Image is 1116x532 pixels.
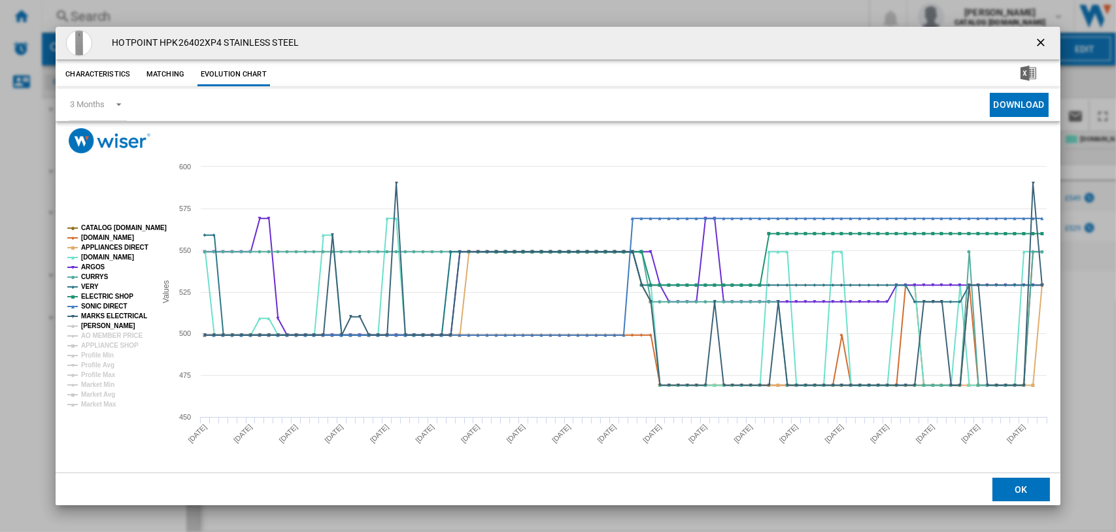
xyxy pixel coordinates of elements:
button: Evolution chart [197,63,270,86]
md-dialog: Product popup [56,27,1060,506]
tspan: [DOMAIN_NAME] [81,254,134,261]
tspan: [DATE] [232,423,254,444]
tspan: [DATE] [869,423,890,444]
tspan: 525 [179,288,191,296]
tspan: [DATE] [687,423,709,444]
button: Matching [137,63,194,86]
img: 869991711570.jpg [66,30,92,56]
tspan: CATALOG [DOMAIN_NAME] [81,224,167,231]
tspan: [PERSON_NAME] [81,322,135,329]
tspan: 475 [179,371,191,379]
img: logo_wiser_300x94.png [69,128,150,154]
tspan: [DATE] [641,423,663,444]
button: Characteristics [62,63,133,86]
tspan: MARKS ELECTRICAL [81,312,147,320]
tspan: 500 [179,329,191,337]
tspan: AO MEMBER PRICE [81,332,143,339]
tspan: [DATE] [915,423,936,444]
tspan: [DATE] [460,423,481,444]
tspan: VERY [81,283,99,290]
tspan: [DATE] [278,423,299,444]
tspan: [DATE] [824,423,845,444]
tspan: SONIC DIRECT [81,303,127,310]
tspan: ARGOS [81,263,105,271]
tspan: [DATE] [369,423,390,444]
h4: HOTPOINT HPK26402XP4 STAINLESS STEEL [105,37,299,50]
tspan: [DOMAIN_NAME] [81,234,134,241]
tspan: Market Max [81,401,116,408]
div: 3 Months [70,99,104,109]
button: Download [990,93,1049,117]
tspan: APPLIANCES DIRECT [81,244,148,251]
tspan: APPLIANCE SHOP [81,342,139,349]
tspan: 575 [179,205,191,212]
button: getI18NText('BUTTONS.CLOSE_DIALOG') [1029,30,1055,56]
button: OK [992,478,1050,501]
tspan: [DATE] [596,423,618,444]
tspan: Values [162,280,171,303]
tspan: [DATE] [505,423,527,444]
tspan: [DATE] [1006,423,1027,444]
tspan: Profile Avg [81,361,114,369]
tspan: [DATE] [187,423,209,444]
tspan: [DATE] [733,423,754,444]
tspan: 550 [179,246,191,254]
tspan: [DATE] [778,423,800,444]
tspan: [DATE] [414,423,436,444]
tspan: CURRYS [81,273,109,280]
tspan: [DATE] [323,423,345,444]
tspan: ELECTRIC SHOP [81,293,133,300]
button: Download in Excel [1000,63,1057,86]
tspan: 450 [179,413,191,421]
ng-md-icon: getI18NText('BUTTONS.CLOSE_DIALOG') [1034,36,1050,52]
img: excel-24x24.png [1021,65,1036,81]
tspan: [DATE] [550,423,572,444]
tspan: [DATE] [960,423,981,444]
tspan: Profile Min [81,352,114,359]
tspan: Market Min [81,381,114,388]
tspan: Market Avg [81,391,115,398]
tspan: Profile Max [81,371,116,378]
tspan: 600 [179,163,191,171]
